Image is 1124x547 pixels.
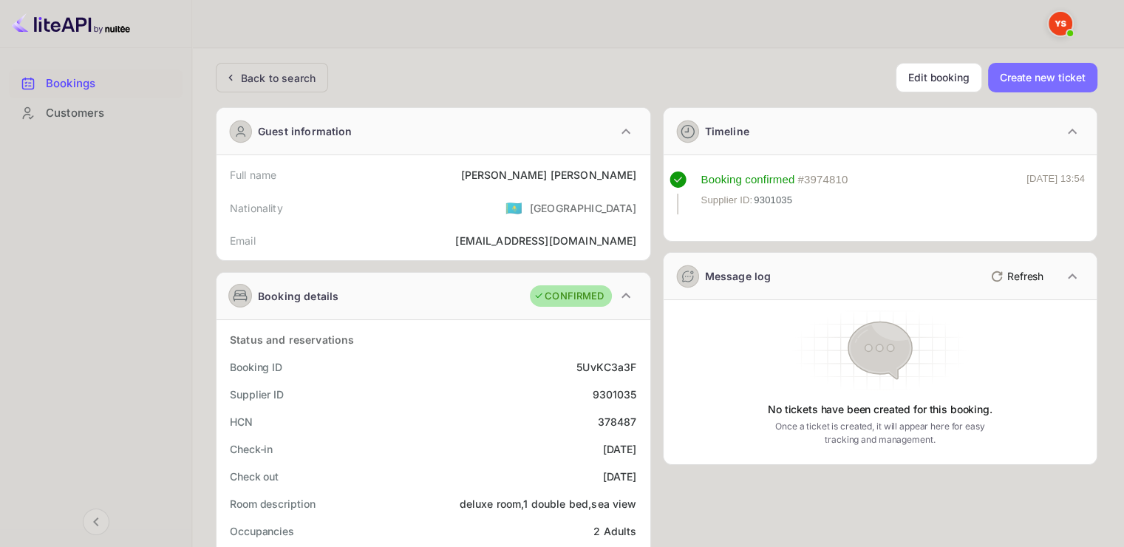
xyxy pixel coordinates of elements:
div: Full name [230,167,276,183]
div: Room description [230,496,315,512]
div: Supplier ID [230,387,284,402]
div: 9301035 [592,387,636,402]
div: [DATE] [603,441,637,457]
button: Refresh [982,265,1049,288]
div: [GEOGRAPHIC_DATA] [530,200,637,216]
a: Bookings [9,69,183,97]
div: deluxe room,1 double bed,sea view [460,496,637,512]
div: Booking ID [230,359,282,375]
div: Bookings [9,69,183,98]
div: [DATE] [603,469,637,484]
button: Edit booking [896,63,982,92]
div: [DATE] 13:54 [1026,171,1085,214]
img: LiteAPI logo [12,12,130,35]
button: Create new ticket [988,63,1097,92]
p: No tickets have been created for this booking. [768,402,992,417]
div: # 3974810 [797,171,848,188]
div: 378487 [598,414,637,429]
button: Collapse navigation [83,509,109,535]
div: [EMAIL_ADDRESS][DOMAIN_NAME] [455,233,636,248]
span: 9301035 [754,193,792,208]
div: CONFIRMED [534,289,604,304]
div: Occupancies [230,523,294,539]
div: [PERSON_NAME] [PERSON_NAME] [460,167,636,183]
div: Booking details [258,288,338,304]
div: Email [230,233,256,248]
div: Message log [705,268,772,284]
div: Check-in [230,441,273,457]
div: HCN [230,414,253,429]
div: Booking confirmed [701,171,795,188]
p: Refresh [1007,268,1043,284]
div: Check out [230,469,279,484]
div: Customers [46,105,175,122]
p: Once a ticket is created, it will appear here for easy tracking and management. [764,420,996,446]
img: Yandex Support [1049,12,1072,35]
div: Nationality [230,200,283,216]
a: Customers [9,99,183,126]
div: Timeline [705,123,749,139]
span: Supplier ID: [701,193,753,208]
div: Bookings [46,75,175,92]
div: 5UvKC3a3F [576,359,636,375]
span: United States [505,194,522,221]
div: Status and reservations [230,332,354,347]
div: Guest information [258,123,352,139]
div: Back to search [241,70,316,86]
div: Customers [9,99,183,128]
div: 2 Adults [593,523,636,539]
